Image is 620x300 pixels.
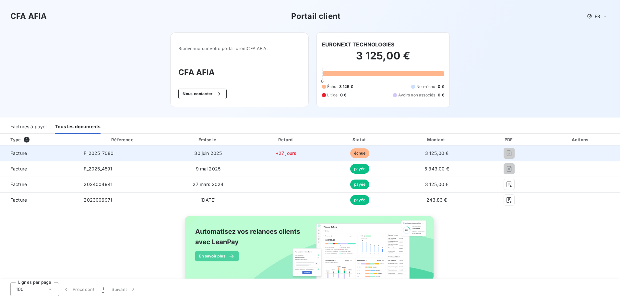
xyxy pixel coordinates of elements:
[196,166,221,171] span: 9 mai 2025
[59,282,98,296] button: Précédent
[424,166,449,171] span: 5 343,00 €
[322,49,444,69] h2: 3 125,00 €
[276,150,296,156] span: +27 jours
[5,150,73,156] span: Facture
[425,150,449,156] span: 3 125,00 €
[595,14,600,19] span: FR
[398,136,476,143] div: Montant
[179,212,441,292] img: banner
[416,84,435,90] span: Non-échu
[178,46,301,51] span: Bienvenue sur votre portail client CFA AFIA .
[84,197,112,203] span: 2023006971
[6,136,77,143] div: Type
[10,10,47,22] h3: CFA AFIA
[425,181,449,187] span: 3 125,00 €
[194,150,222,156] span: 30 juin 2025
[111,137,133,142] div: Référence
[5,197,73,203] span: Facture
[55,120,101,134] div: Tous les documents
[291,10,340,22] h3: Portail client
[178,67,301,78] h3: CFA AFIA
[322,41,394,48] h6: EURONEXT TECHNOLOGIES
[5,181,73,188] span: Facture
[327,92,338,98] span: Litige
[542,136,619,143] div: Actions
[98,282,108,296] button: 1
[250,136,322,143] div: Retard
[5,166,73,172] span: Facture
[16,286,24,293] span: 100
[438,92,444,98] span: 0 €
[178,89,226,99] button: Nous contacter
[108,282,140,296] button: Suivant
[169,136,247,143] div: Émise le
[479,136,540,143] div: PDF
[438,84,444,90] span: 0 €
[350,195,370,205] span: payée
[84,166,112,171] span: F_2025_4591
[102,286,104,293] span: 1
[339,84,353,90] span: 3 125 €
[84,181,113,187] span: 2024004941
[350,164,370,174] span: payée
[350,148,370,158] span: échue
[327,84,337,90] span: Échu
[24,137,30,143] span: 4
[350,180,370,189] span: payée
[398,92,435,98] span: Avoirs non associés
[340,92,346,98] span: 0 €
[84,150,113,156] span: F_2025_7080
[325,136,395,143] div: Statut
[193,181,223,187] span: 27 mars 2024
[200,197,216,203] span: [DATE]
[426,197,447,203] span: 243,83 €
[321,79,324,84] span: 0
[10,120,47,134] div: Factures à payer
